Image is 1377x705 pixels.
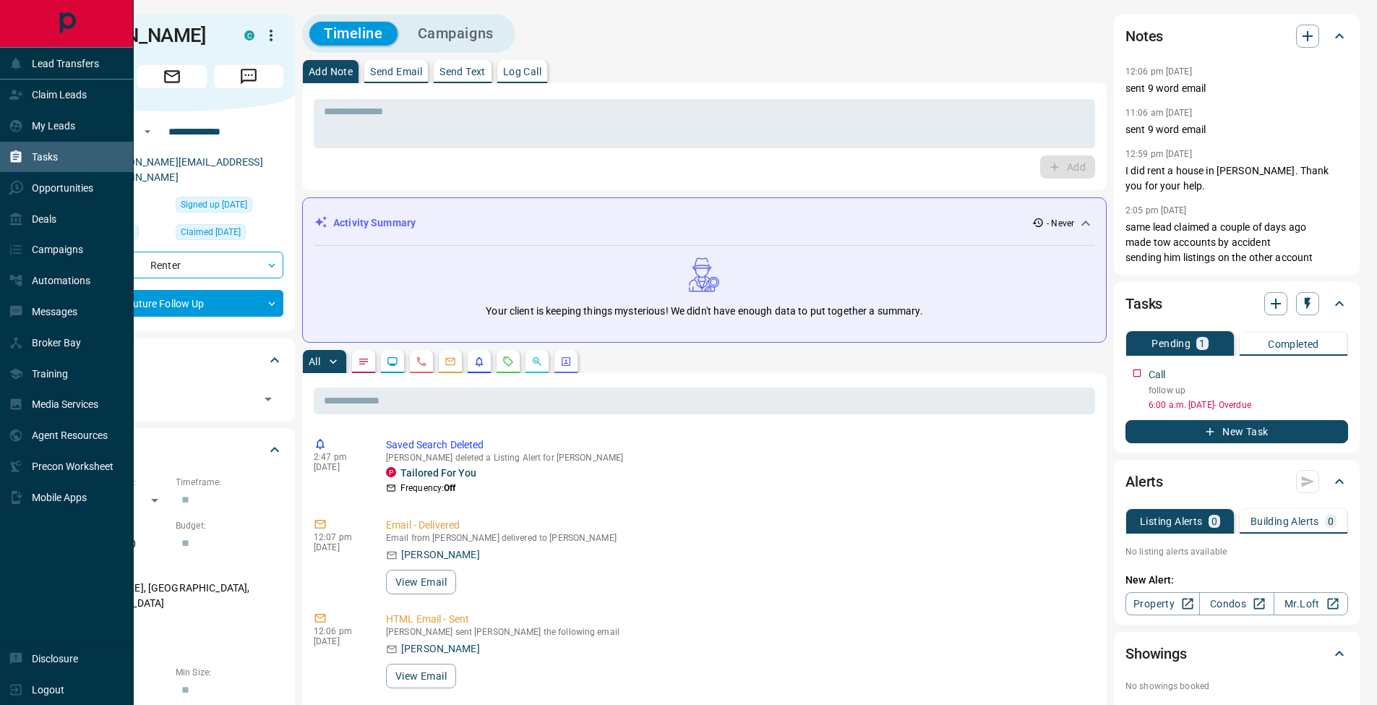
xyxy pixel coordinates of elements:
[137,65,207,88] span: Email
[386,533,1089,543] p: Email from [PERSON_NAME] delivered to [PERSON_NAME]
[244,30,254,40] div: condos.ca
[61,290,283,317] div: Future Follow Up
[1251,516,1319,526] p: Building Alerts
[386,453,1089,463] p: [PERSON_NAME] deleted a Listing Alert for [PERSON_NAME]
[314,626,364,636] p: 12:06 pm
[1125,19,1348,54] div: Notes
[176,224,283,244] div: Mon Dec 11 2023
[1211,516,1217,526] p: 0
[358,356,369,367] svg: Notes
[386,467,396,477] div: property.ca
[473,356,485,367] svg: Listing Alerts
[61,576,283,615] p: [PERSON_NAME], [GEOGRAPHIC_DATA], [GEOGRAPHIC_DATA]
[416,356,427,367] svg: Calls
[1047,217,1074,230] p: - Never
[386,664,456,688] button: View Email
[1199,338,1205,349] p: 1
[386,518,1089,533] p: Email - Delivered
[176,666,283,679] p: Min Size:
[1125,122,1348,137] p: sent 9 word email
[176,197,283,217] div: Thu Dec 07 2023
[61,252,283,278] div: Renter
[258,389,278,409] button: Open
[61,24,223,47] h1: [PERSON_NAME]
[181,225,241,239] span: Claimed [DATE]
[386,570,456,594] button: View Email
[61,432,283,467] div: Criteria
[444,483,455,493] strong: Off
[61,343,283,377] div: Tags
[214,65,283,88] span: Message
[1125,205,1187,215] p: 2:05 pm [DATE]
[100,156,263,183] a: [PERSON_NAME][EMAIL_ADDRESS][DOMAIN_NAME]
[1125,680,1348,693] p: No showings booked
[486,304,922,319] p: Your client is keeping things mysterious! We didn't have enough data to put together a summary.
[1125,149,1192,159] p: 12:59 pm [DATE]
[1125,292,1162,315] h2: Tasks
[401,641,480,657] p: [PERSON_NAME]
[139,123,156,140] button: Open
[1274,592,1348,615] a: Mr.Loft
[314,210,1094,236] div: Activity Summary- Never
[1125,592,1200,615] a: Property
[314,542,364,552] p: [DATE]
[386,437,1089,453] p: Saved Search Deleted
[531,356,543,367] svg: Opportunities
[1125,286,1348,321] div: Tasks
[1140,516,1203,526] p: Listing Alerts
[1125,545,1348,558] p: No listing alerts available
[386,627,1089,637] p: [PERSON_NAME] sent [PERSON_NAME] the following email
[309,356,320,367] p: All
[400,467,476,479] a: Tailored For You
[386,612,1089,627] p: HTML Email - Sent
[560,356,572,367] svg: Agent Actions
[1125,67,1192,77] p: 12:06 pm [DATE]
[439,67,486,77] p: Send Text
[1125,25,1163,48] h2: Notes
[1149,367,1166,383] p: Call
[1125,108,1192,118] p: 11:06 am [DATE]
[1125,470,1163,493] h2: Alerts
[309,22,398,46] button: Timeline
[503,67,541,77] p: Log Call
[1125,220,1348,265] p: same lead claimed a couple of days ago made tow accounts by accident sending him listings on the ...
[401,547,480,563] p: [PERSON_NAME]
[314,532,364,542] p: 12:07 pm
[314,636,364,646] p: [DATE]
[370,67,422,77] p: Send Email
[1125,163,1348,194] p: I did rent a house in [PERSON_NAME]. Thank you for your help.
[1151,338,1191,349] p: Pending
[1125,81,1348,96] p: sent 9 word email
[333,215,416,231] p: Activity Summary
[61,623,283,636] p: Motivation:
[1149,384,1348,397] p: follow up
[61,563,283,576] p: Areas Searched:
[502,356,514,367] svg: Requests
[403,22,508,46] button: Campaigns
[314,452,364,462] p: 2:47 pm
[1149,398,1348,411] p: 6:00 a.m. [DATE] - Overdue
[314,462,364,472] p: [DATE]
[181,197,247,212] span: Signed up [DATE]
[387,356,398,367] svg: Lead Browsing Activity
[1125,573,1348,588] p: New Alert:
[1125,420,1348,443] button: New Task
[309,67,353,77] p: Add Note
[400,482,455,495] p: Frequency:
[1268,339,1319,349] p: Completed
[176,519,283,532] p: Budget:
[1199,592,1274,615] a: Condos
[1125,464,1348,499] div: Alerts
[1125,642,1187,665] h2: Showings
[1328,516,1334,526] p: 0
[445,356,456,367] svg: Emails
[176,476,283,489] p: Timeframe:
[1125,636,1348,671] div: Showings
